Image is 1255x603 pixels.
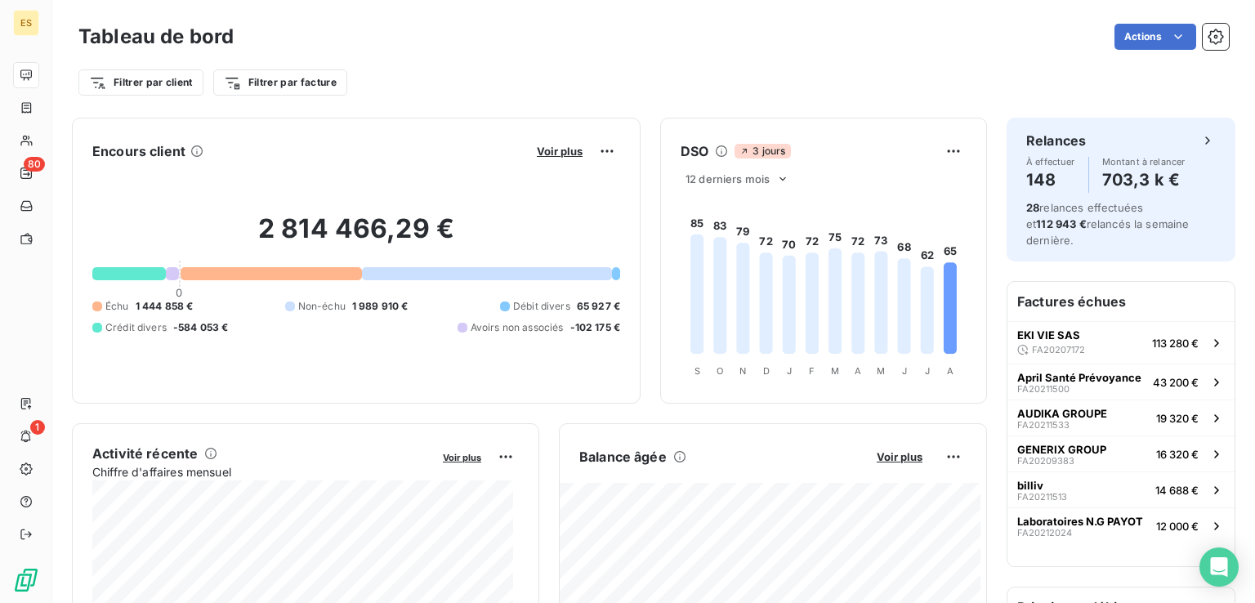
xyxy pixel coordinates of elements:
[925,365,930,377] tspan: J
[532,144,587,159] button: Voir plus
[105,320,167,335] span: Crédit divers
[1017,407,1107,420] span: AUDIKA GROUPE
[694,365,700,377] tspan: S
[1114,24,1196,50] button: Actions
[1032,345,1085,355] span: FA20207172
[298,299,346,314] span: Non-échu
[92,444,198,463] h6: Activité récente
[1152,337,1199,350] span: 113 280 €
[1199,547,1239,587] div: Open Intercom Messenger
[1017,528,1072,538] span: FA20212024
[92,463,431,480] span: Chiffre d'affaires mensuel
[537,145,583,158] span: Voir plus
[176,286,182,299] span: 0
[877,450,922,463] span: Voir plus
[78,69,203,96] button: Filtrer par client
[513,299,570,314] span: Débit divers
[1017,479,1043,492] span: billiv
[1026,167,1075,193] h4: 148
[686,172,770,185] span: 12 derniers mois
[855,365,861,377] tspan: A
[105,299,129,314] span: Échu
[735,144,790,159] span: 3 jours
[717,365,723,377] tspan: O
[1026,131,1086,150] h6: Relances
[13,10,39,36] div: ES
[1017,492,1067,502] span: FA20211513
[1153,376,1199,389] span: 43 200 €
[13,160,38,186] a: 80
[1102,157,1186,167] span: Montant à relancer
[1007,471,1235,507] button: billivFA2021151314 688 €
[136,299,194,314] span: 1 444 858 €
[902,365,907,377] tspan: J
[577,299,620,314] span: 65 927 €
[92,141,185,161] h6: Encours client
[1026,201,1039,214] span: 28
[1007,321,1235,364] button: EKI VIE SASFA20207172113 280 €
[1007,435,1235,471] button: GENERIX GROUPFA2020938316 320 €
[443,452,481,463] span: Voir plus
[173,320,229,335] span: -584 053 €
[831,365,839,377] tspan: M
[877,365,885,377] tspan: M
[1007,400,1235,435] button: AUDIKA GROUPEFA2021153319 320 €
[1026,201,1190,247] span: relances effectuées et relancés la semaine dernière.
[1017,384,1070,394] span: FA20211500
[872,449,927,464] button: Voir plus
[1007,282,1235,321] h6: Factures échues
[1017,328,1080,342] span: EKI VIE SAS
[1017,371,1141,384] span: April Santé Prévoyance
[809,365,815,377] tspan: F
[471,320,564,335] span: Avoirs non associés
[24,157,45,172] span: 80
[92,212,620,261] h2: 2 814 466,29 €
[947,365,954,377] tspan: A
[1017,443,1106,456] span: GENERIX GROUP
[30,420,45,435] span: 1
[1007,364,1235,400] button: April Santé PrévoyanceFA2021150043 200 €
[438,449,486,464] button: Voir plus
[1017,420,1070,430] span: FA20211533
[763,365,770,377] tspan: D
[213,69,347,96] button: Filtrer par facture
[352,299,409,314] span: 1 989 910 €
[78,22,234,51] h3: Tableau de bord
[570,320,621,335] span: -102 175 €
[739,365,746,377] tspan: N
[787,365,792,377] tspan: J
[1036,217,1086,230] span: 112 943 €
[1017,515,1143,528] span: Laboratoires N.G PAYOT
[1156,412,1199,425] span: 19 320 €
[1017,456,1074,466] span: FA20209383
[579,447,667,467] h6: Balance âgée
[1156,520,1199,533] span: 12 000 €
[1026,157,1075,167] span: À effectuer
[1156,448,1199,461] span: 16 320 €
[1102,167,1186,193] h4: 703,3 k €
[13,567,39,593] img: Logo LeanPay
[1007,507,1235,543] button: Laboratoires N.G PAYOTFA2021202412 000 €
[681,141,708,161] h6: DSO
[1155,484,1199,497] span: 14 688 €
